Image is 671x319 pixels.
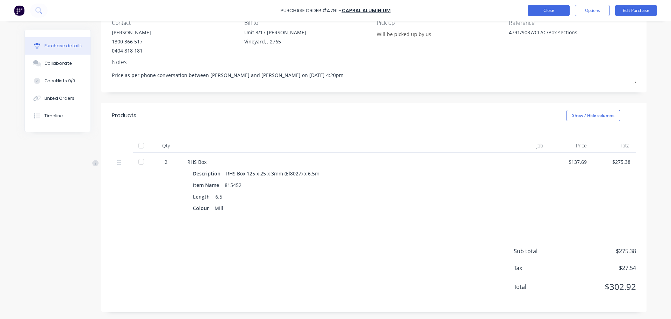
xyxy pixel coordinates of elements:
input: Enter notes... [377,29,440,39]
div: 2 [156,158,176,166]
div: Item Name [193,180,225,190]
div: Job [496,139,549,153]
div: Mill [215,203,223,213]
div: Reference [509,19,636,27]
span: Sub total [514,247,566,255]
div: $275.38 [598,158,630,166]
div: Qty [150,139,182,153]
span: Tax [514,264,566,272]
div: Contact [112,19,239,27]
div: Description [193,168,226,179]
div: Length [193,192,215,202]
a: Capral Aluminium [342,7,391,14]
button: Edit Purchase [615,5,657,16]
div: Unit 3/17 [PERSON_NAME] [244,29,306,36]
textarea: 4791/9037/CLAC/Box sections [509,29,596,44]
button: Purchase details [25,37,91,55]
span: $302.92 [566,280,636,293]
div: 6.5 [215,192,222,202]
div: RHS Box 125 x 25 x 3mm (El8027) x 6.5m [226,168,319,179]
span: Total [514,283,566,291]
button: Linked Orders [25,90,91,107]
button: Show / Hide columns [566,110,620,121]
button: Options [575,5,610,16]
div: Total [592,139,636,153]
img: Factory [14,5,24,16]
div: Pick up [377,19,504,27]
button: Timeline [25,107,91,125]
button: Checklists 0/0 [25,72,91,90]
div: Timeline [44,113,63,119]
div: $137.69 [554,158,587,166]
div: Colour [193,203,215,213]
button: Close [528,5,570,16]
div: Purchase details [44,43,82,49]
div: Notes [112,58,636,66]
div: Products [112,111,136,120]
button: Collaborate [25,55,91,72]
div: 1300 366 517 [112,38,151,45]
div: RHS Box [187,158,491,166]
div: Price [549,139,592,153]
div: Purchase Order #4791 - [281,7,341,14]
div: Vineyard, , 2765 [244,38,306,45]
div: 815452 [225,180,241,190]
div: 0404 818 181 [112,47,151,54]
div: [PERSON_NAME] [112,29,151,36]
div: Collaborate [44,60,72,67]
div: Linked Orders [44,95,74,102]
textarea: Price as per phone conversation between [PERSON_NAME] and [PERSON_NAME] on [DATE] 4:20pm [112,68,636,84]
span: $27.54 [566,264,636,272]
div: Checklists 0/0 [44,78,75,84]
div: Bill to [244,19,371,27]
span: $275.38 [566,247,636,255]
